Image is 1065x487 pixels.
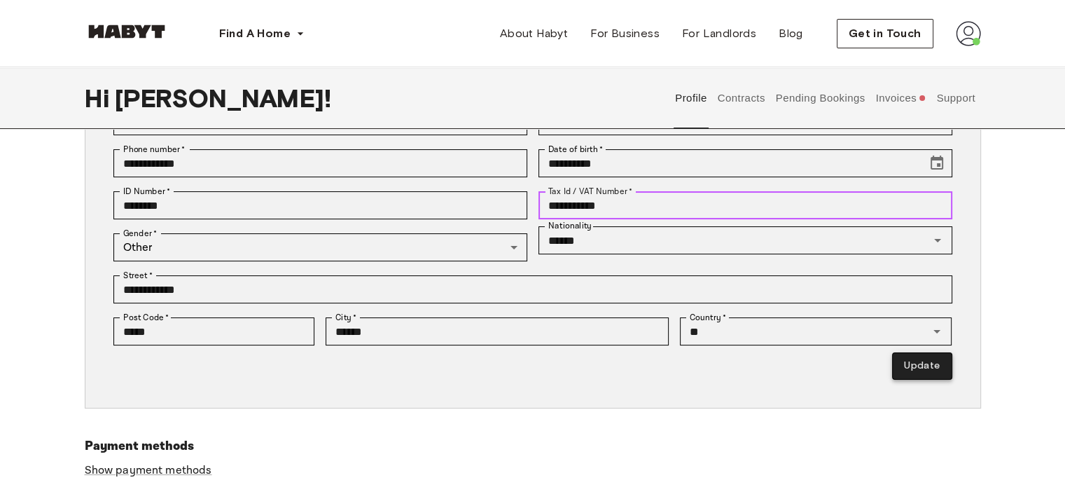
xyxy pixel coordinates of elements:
[928,231,947,250] button: Open
[874,67,928,129] button: Invoices
[716,67,767,129] button: Contracts
[935,67,977,129] button: Support
[923,149,951,177] button: Choose date, selected date is May 1, 1998
[489,20,579,48] a: About Habyt
[670,67,981,129] div: user profile tabs
[335,311,357,324] label: City
[548,220,592,232] label: Nationality
[548,143,603,156] label: Date of birth
[123,311,169,324] label: Post Code
[123,227,157,240] label: Gender
[674,67,709,129] button: Profile
[548,185,632,198] label: Tax Id / VAT Number
[123,143,186,156] label: Phone number
[671,20,767,48] a: For Landlords
[927,322,947,341] button: Open
[500,25,568,42] span: About Habyt
[767,20,814,48] a: Blog
[123,269,153,282] label: Street
[590,25,660,42] span: For Business
[219,25,291,42] span: Find A Home
[849,25,921,42] span: Get in Touch
[579,20,671,48] a: For Business
[690,311,726,324] label: Country
[837,19,933,48] button: Get in Touch
[115,83,331,113] span: [PERSON_NAME] !
[85,25,169,39] img: Habyt
[208,20,316,48] button: Find A Home
[779,25,803,42] span: Blog
[123,185,170,198] label: ID Number
[85,463,212,478] a: Show payment methods
[113,233,527,261] div: Other
[85,437,981,456] h6: Payment methods
[956,21,981,46] img: avatar
[85,83,115,113] span: Hi
[774,67,867,129] button: Pending Bookings
[892,352,952,380] button: Update
[682,25,756,42] span: For Landlords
